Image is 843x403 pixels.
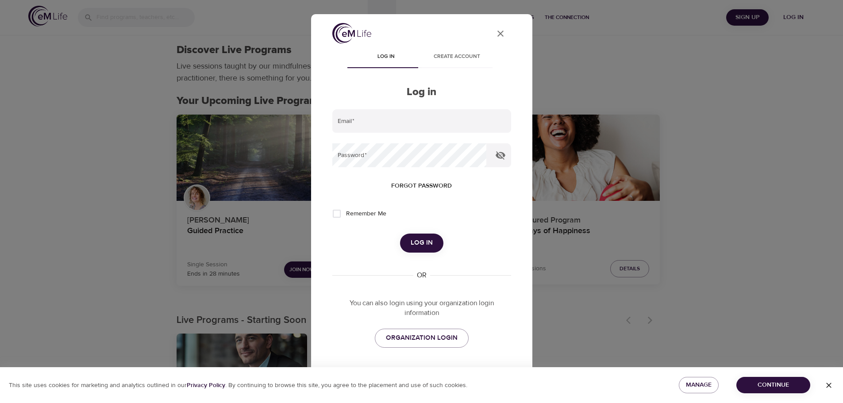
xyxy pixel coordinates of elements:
[386,332,458,344] span: ORGANIZATION LOGIN
[332,86,511,99] h2: Log in
[400,234,443,252] button: Log in
[332,23,371,44] img: logo
[187,381,225,389] b: Privacy Policy
[413,270,430,280] div: OR
[375,329,469,347] a: ORGANIZATION LOGIN
[411,237,433,249] span: Log in
[332,47,511,68] div: disabled tabs example
[356,52,416,61] span: Log in
[743,380,803,391] span: Continue
[346,209,386,219] span: Remember Me
[332,298,511,319] p: You can also login using your organization login information
[391,180,452,192] span: Forgot password
[490,23,511,44] button: close
[388,178,455,194] button: Forgot password
[686,380,712,391] span: Manage
[427,52,487,61] span: Create account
